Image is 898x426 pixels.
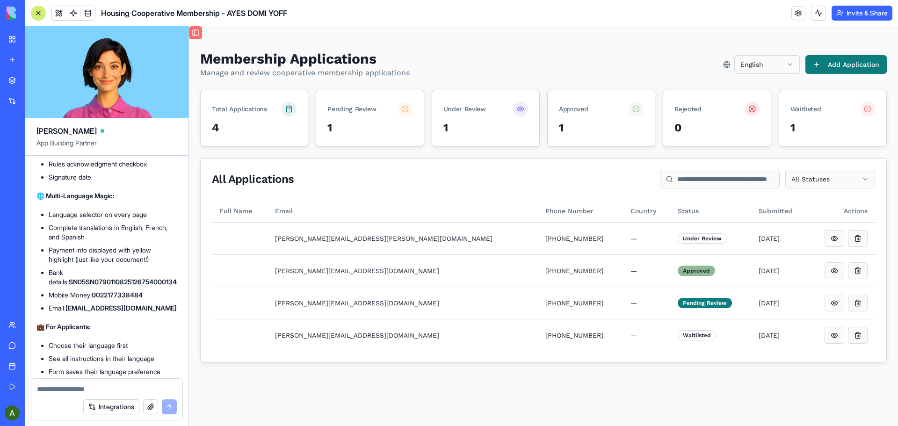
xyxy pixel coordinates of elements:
div: Pending Review [138,78,187,87]
div: Total Applications [23,78,78,87]
td: — [434,260,481,293]
th: Phone Number [349,173,434,196]
div: Waitlisted [489,304,527,314]
div: 4 [23,94,108,109]
li: Signature date [49,173,177,182]
div: Under Review [254,78,297,87]
div: 1 [254,94,339,109]
div: Approved [370,78,399,87]
div: 0 [485,94,570,109]
li: See all instructions in their language [49,354,177,363]
li: Form saves their language preference [49,367,177,376]
th: Submitted [562,173,619,196]
td: [PERSON_NAME][EMAIL_ADDRESS][DOMAIN_NAME] [79,260,349,293]
td: [PHONE_NUMBER] [349,260,434,293]
strong: 🌐 Multi-Language Magic: [36,192,115,200]
li: Choose their language first [49,341,177,350]
div: 1 [138,94,223,109]
h1: Membership Applications [11,24,221,41]
td: [PHONE_NUMBER] [349,196,434,228]
div: All Applications [23,147,105,159]
button: Invite & Share [832,6,892,21]
div: Waitlisted [601,78,632,87]
div: Approved [489,239,526,250]
img: ACg8ocIvcScK38e-tDUeDnFdLE0FqHS_M9UFNdrbEErmp2FkMDYgSio=s96-c [5,405,20,420]
li: Language selector on every page [49,210,177,219]
button: Integrations [83,399,139,414]
th: Actions [619,173,686,196]
li: Payment info displayed with yellow highlight (just like your document!) [49,245,177,264]
div: Pending Review [489,272,543,282]
div: 1 [370,94,455,109]
td: — [434,293,481,325]
span: [PERSON_NAME] [36,125,97,137]
th: Full Name [23,173,79,196]
button: Add Application [616,29,698,48]
li: Rules acknowledgment checkbox [49,159,177,169]
div: Under Review [489,207,538,217]
th: Status [481,173,562,196]
td: [DATE] [562,228,619,260]
span: App Building Partner [36,138,177,155]
td: [PHONE_NUMBER] [349,228,434,260]
li: Bank details: [49,268,177,287]
th: Country [434,173,481,196]
strong: 💼 For Applicants: [36,323,91,331]
li: Complete translations in English, French, and Spanish [49,223,177,242]
td: [PERSON_NAME][EMAIL_ADDRESS][PERSON_NAME][DOMAIN_NAME] [79,196,349,228]
li: Email: [49,303,177,313]
a: [EMAIL_ADDRESS][DOMAIN_NAME] [65,304,177,312]
li: Mobile Money: [49,290,177,300]
td: [PHONE_NUMBER] [349,293,434,325]
span: Housing Cooperative Membership - AYES DOMI YOFF [101,7,287,19]
p: Manage and review cooperative membership applications [11,41,221,52]
td: [DATE] [562,293,619,325]
strong: SN05SN0790110825126754000134 [69,278,177,286]
td: — [434,228,481,260]
td: — [434,196,481,228]
img: logo [7,7,65,20]
div: Rejected [485,78,512,87]
strong: 0022177338484 [92,291,143,299]
td: [PERSON_NAME][EMAIL_ADDRESS][DOMAIN_NAME] [79,228,349,260]
th: Email [79,173,349,196]
td: [PERSON_NAME][EMAIL_ADDRESS][DOMAIN_NAME] [79,293,349,325]
td: [DATE] [562,196,619,228]
div: 1 [601,94,686,109]
td: [DATE] [562,260,619,293]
